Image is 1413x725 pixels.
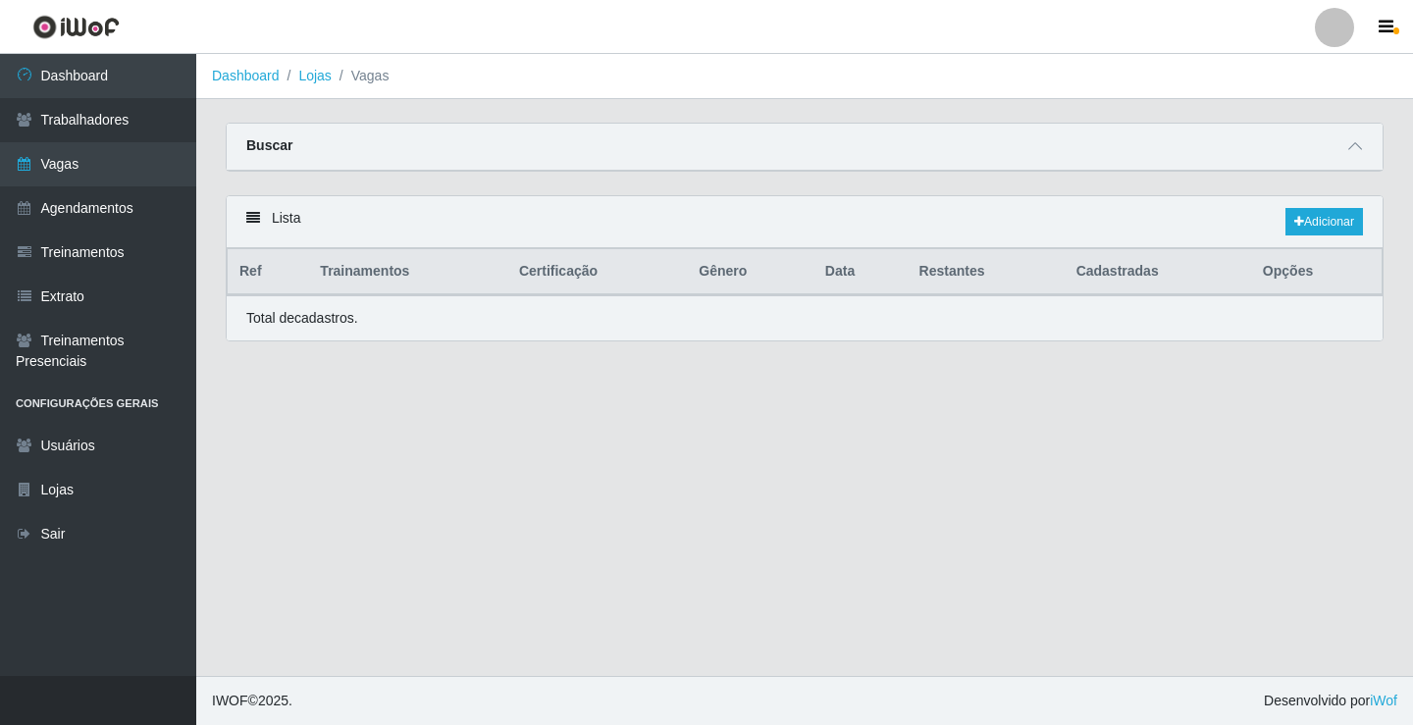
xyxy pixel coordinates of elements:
[212,693,248,708] span: IWOF
[32,15,120,39] img: CoreUI Logo
[908,249,1065,295] th: Restantes
[332,66,390,86] li: Vagas
[1264,691,1397,711] span: Desenvolvido por
[507,249,687,295] th: Certificação
[212,68,280,83] a: Dashboard
[228,249,309,295] th: Ref
[212,691,292,711] span: © 2025 .
[1285,208,1363,235] a: Adicionar
[308,249,507,295] th: Trainamentos
[298,68,331,83] a: Lojas
[813,249,908,295] th: Data
[687,249,813,295] th: Gênero
[196,54,1413,99] nav: breadcrumb
[1251,249,1383,295] th: Opções
[246,308,358,329] p: Total de cadastros.
[1370,693,1397,708] a: iWof
[1065,249,1251,295] th: Cadastradas
[246,137,292,153] strong: Buscar
[227,196,1383,248] div: Lista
